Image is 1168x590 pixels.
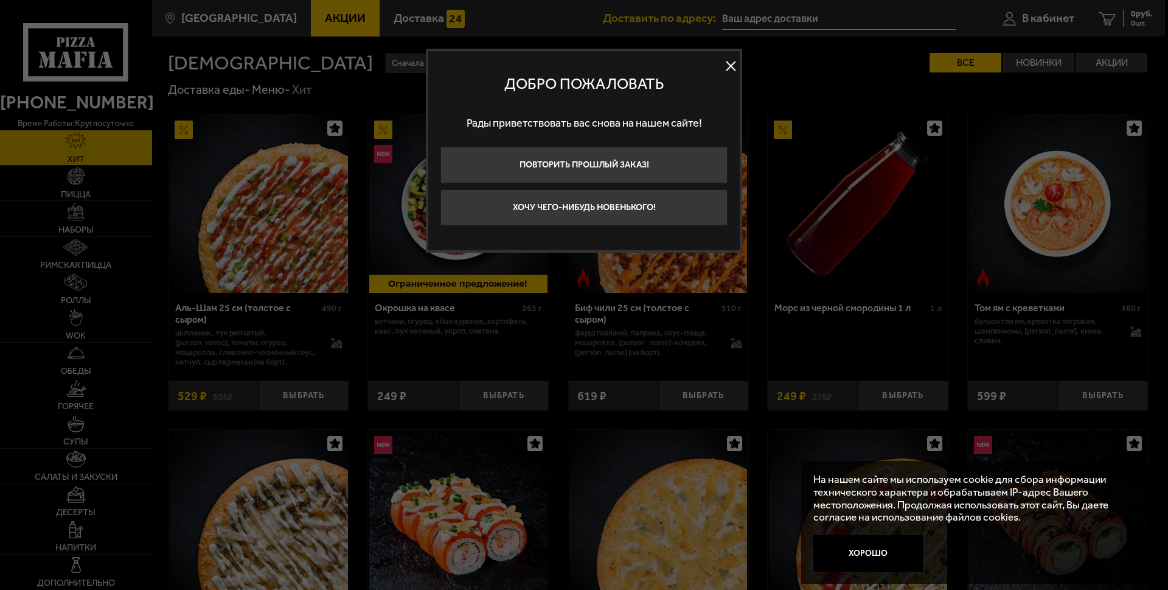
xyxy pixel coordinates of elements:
[813,535,923,572] button: Хорошо
[440,189,728,226] button: Хочу чего-нибудь новенького!
[440,105,728,141] p: Рады приветствовать вас снова на нашем сайте!
[440,75,728,93] p: Добро пожаловать
[813,473,1132,524] p: На нашем сайте мы используем cookie для сбора информации технического характера и обрабатываем IP...
[440,147,728,183] button: Повторить прошлый заказ!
